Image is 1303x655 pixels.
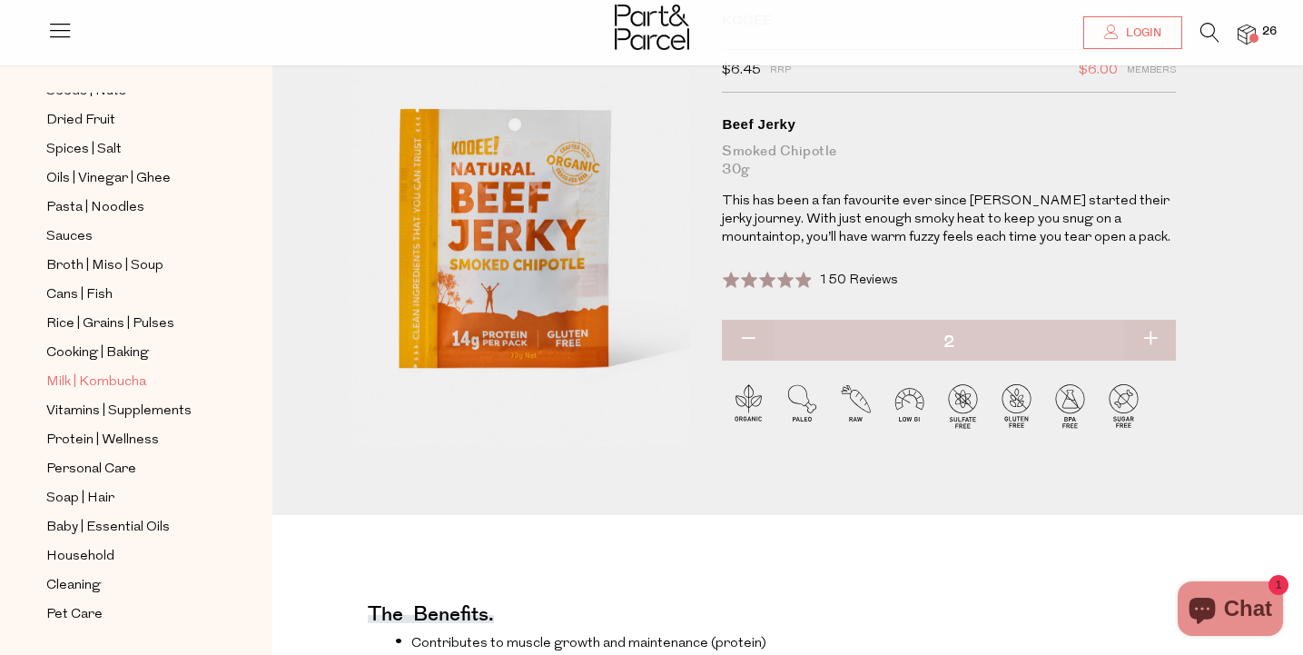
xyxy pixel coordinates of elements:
span: Baby | Essential Oils [46,517,170,539]
a: Dried Fruit [46,109,212,132]
span: RRP [770,59,791,83]
span: Spices | Salt [46,139,122,161]
span: Personal Care [46,459,136,481]
img: P_P-ICONS-Live_Bec_V11_Sulfate_Free.svg [936,379,990,432]
a: Cans | Fish [46,283,212,306]
a: Rice | Grains | Pulses [46,313,212,335]
span: Sauces [46,226,93,248]
img: P_P-ICONS-Live_Bec_V11_Paleo.svg [775,379,829,432]
p: This has been a fan favourite ever since [PERSON_NAME] started their jerky journey. With just eno... [722,193,1176,247]
span: Cleaning [46,575,101,597]
a: Oils | Vinegar | Ghee [46,167,212,190]
a: Soap | Hair [46,487,212,510]
span: Cooking | Baking [46,342,149,364]
span: Pasta | Noodles [46,197,144,219]
span: $6.45 [722,59,761,83]
a: Cleaning [46,574,212,597]
span: 26 [1258,24,1281,40]
a: Pet Care [46,603,212,626]
span: Soap | Hair [46,488,114,510]
span: Members [1127,59,1176,83]
a: Pasta | Noodles [46,196,212,219]
span: Login [1121,25,1161,41]
span: 150 Reviews [819,273,898,287]
span: Oils | Vinegar | Ghee [46,168,171,190]
span: Dried Fruit [46,110,115,132]
a: 26 [1238,25,1256,44]
a: Personal Care [46,458,212,481]
span: Vitamins | Supplements [46,401,192,422]
img: P_P-ICONS-Live_Bec_V11_Gluten_Free.svg [990,379,1043,432]
a: Baby | Essential Oils [46,516,212,539]
div: Smoked Chipotle 30g [722,143,1176,179]
a: Cooking | Baking [46,342,212,364]
a: Sauces [46,225,212,248]
img: Beef Jerky [327,13,695,447]
span: Pet Care [46,604,103,626]
img: P_P-ICONS-Live_Bec_V11_Sugar_Free.svg [1097,379,1150,432]
span: Rice | Grains | Pulses [46,313,174,335]
li: Contributes to muscle growth and maintenance (protein) [395,633,1002,651]
span: Broth | Miso | Soup [46,255,163,277]
span: Milk | Kombucha [46,372,146,393]
img: P_P-ICONS-Live_Bec_V11_Low_Gi.svg [883,379,936,432]
a: Vitamins | Supplements [46,400,212,422]
img: Part&Parcel [615,5,689,50]
input: QTY Beef Jerky [722,320,1176,365]
a: Spices | Salt [46,138,212,161]
inbox-online-store-chat: Shopify online store chat [1172,581,1288,640]
span: Cans | Fish [46,284,113,306]
a: Login [1083,16,1182,49]
a: Household [46,545,212,568]
a: Broth | Miso | Soup [46,254,212,277]
h4: The benefits. [368,610,494,623]
span: Household [46,546,114,568]
span: $6.00 [1079,59,1118,83]
a: Protein | Wellness [46,429,212,452]
img: P_P-ICONS-Live_Bec_V11_Raw.svg [829,379,883,432]
img: P_P-ICONS-Live_Bec_V11_Organic.svg [722,379,775,432]
span: Protein | Wellness [46,430,159,452]
a: Milk | Kombucha [46,371,212,393]
img: P_P-ICONS-Live_Bec_V11_BPA_Free.svg [1043,379,1097,432]
div: Beef Jerky [722,115,1176,134]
